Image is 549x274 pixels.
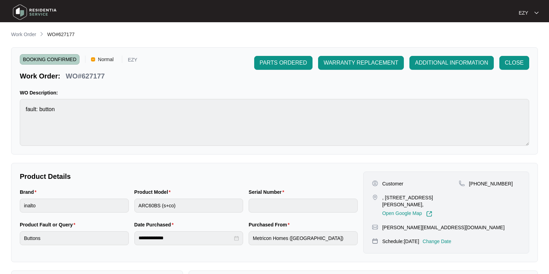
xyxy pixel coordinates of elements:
[534,11,539,15] img: dropdown arrow
[20,199,129,213] input: Brand
[20,89,529,96] p: WO Description:
[20,189,39,196] label: Brand
[423,238,451,245] p: Change Date
[134,189,174,196] label: Product Model
[10,2,59,23] img: residentia service logo
[415,59,488,67] span: ADDITIONAL INFORMATION
[91,57,95,61] img: Vercel Logo
[11,31,36,38] p: Work Order
[249,221,292,228] label: Purchased From
[20,221,78,228] label: Product Fault or Query
[39,31,44,37] img: chevron-right
[10,31,38,39] a: Work Order
[66,71,105,81] p: WO#627177
[324,59,398,67] span: WARRANTY REPLACEMENT
[249,231,358,245] input: Purchased From
[372,194,378,200] img: map-pin
[20,231,129,245] input: Product Fault or Query
[426,211,432,217] img: Link-External
[20,172,358,181] p: Product Details
[249,189,287,196] label: Serial Number
[260,59,307,67] span: PARTS ORDERED
[409,56,494,70] button: ADDITIONAL INFORMATION
[134,199,243,213] input: Product Model
[139,234,233,242] input: Date Purchased
[20,54,80,65] span: BOOKING CONFIRMED
[459,180,465,186] img: map-pin
[318,56,404,70] button: WARRANTY REPLACEMENT
[20,99,529,146] textarea: fault: button
[382,211,432,217] a: Open Google Map
[134,221,176,228] label: Date Purchased
[128,57,137,65] p: EZY
[372,180,378,186] img: user-pin
[372,238,378,244] img: map-pin
[249,199,358,213] input: Serial Number
[20,71,60,81] p: Work Order:
[382,224,505,231] p: [PERSON_NAME][EMAIL_ADDRESS][DOMAIN_NAME]
[499,56,529,70] button: CLOSE
[519,9,528,16] p: EZY
[95,54,116,65] span: Normal
[372,224,378,230] img: map-pin
[505,59,524,67] span: CLOSE
[382,238,419,245] p: Schedule: [DATE]
[382,194,459,208] p: , [STREET_ADDRESS][PERSON_NAME],
[469,180,513,187] p: [PHONE_NUMBER]
[47,32,75,37] span: WO#627177
[254,56,313,70] button: PARTS ORDERED
[382,180,404,187] p: Customer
